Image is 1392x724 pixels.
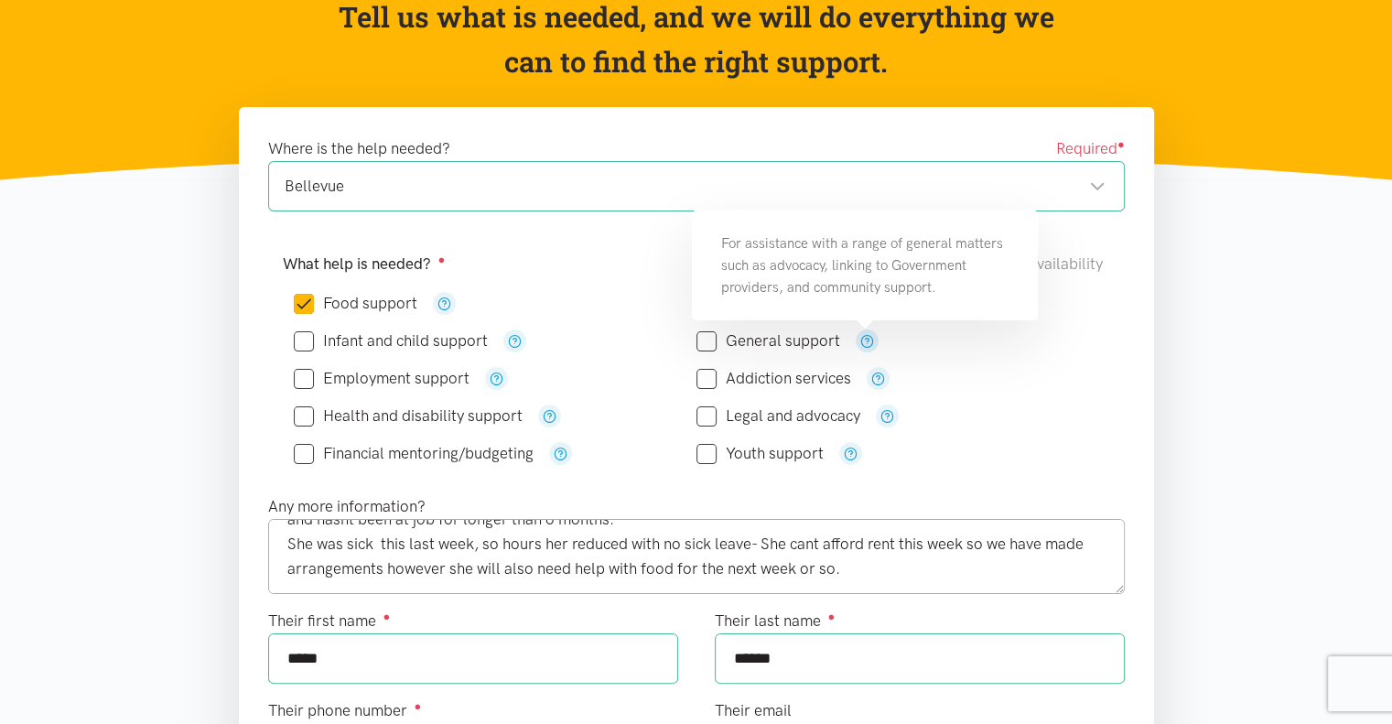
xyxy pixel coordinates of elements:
label: Any more information? [268,494,426,519]
label: Their phone number [268,698,422,723]
sup: ● [415,699,422,713]
div: Bellevue [285,174,1106,199]
label: Food support [294,296,417,311]
sup: ● [1117,137,1125,151]
sup: ● [438,253,446,266]
label: Addiction services [696,371,851,386]
label: Their email [715,698,792,723]
label: Infant and child support [294,333,488,349]
sup: ● [383,610,391,623]
div: For assistance with a range of general matters such as advocacy, linking to Government providers,... [692,211,1038,320]
label: Where is the help needed? [268,136,450,161]
label: Youth support [696,446,824,461]
span: Required [1056,136,1125,161]
label: Employment support [294,371,469,386]
label: Financial mentoring/budgeting [294,446,534,461]
label: General support [696,333,840,349]
sup: ● [828,610,836,623]
label: What help is needed? [283,252,446,276]
label: Legal and advocacy [696,408,860,424]
label: Health and disability support [294,408,523,424]
label: Their first name [268,609,391,633]
label: Their last name [715,609,836,633]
